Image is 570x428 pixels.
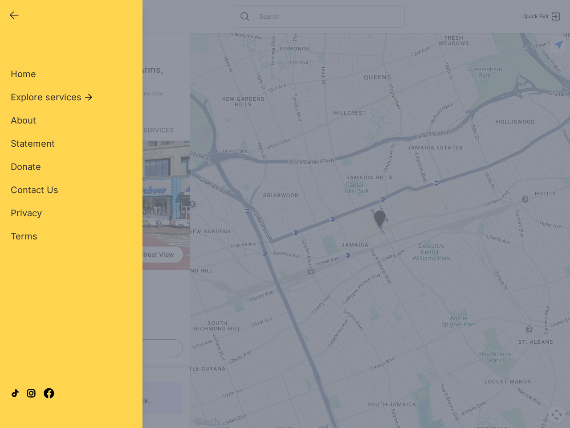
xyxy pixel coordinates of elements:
[11,230,37,243] a: Terms
[11,68,36,80] a: Home
[11,115,36,126] span: About
[11,138,55,149] span: Statement
[11,91,81,103] span: Explore services
[11,208,42,218] span: Privacy
[11,207,42,219] a: Privacy
[11,184,58,196] a: Contact Us
[11,69,36,79] span: Home
[11,185,58,195] span: Contact Us
[11,114,36,127] a: About
[11,91,94,103] button: Explore services
[11,231,37,242] span: Terms
[11,161,41,172] span: Donate
[11,137,55,150] a: Statement
[11,160,41,173] a: Donate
